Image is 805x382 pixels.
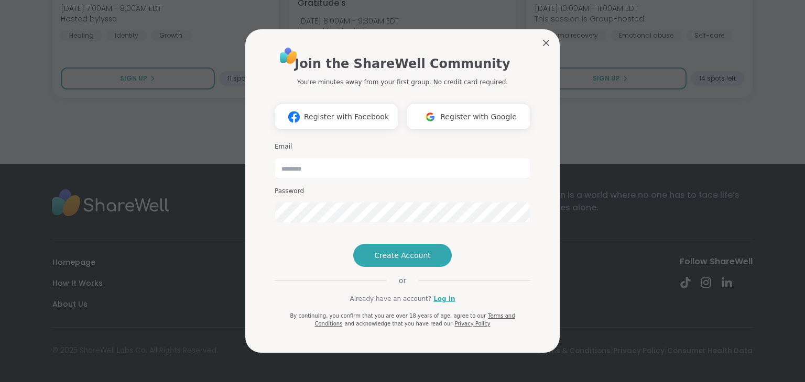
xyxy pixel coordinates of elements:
span: Register with Facebook [304,111,389,122]
span: and acknowledge that you have read our [344,321,452,327]
button: Create Account [353,244,452,267]
a: Log in [433,294,455,304]
img: ShareWell Logomark [284,107,304,127]
h3: Email [275,142,530,151]
h3: Password [275,187,530,196]
button: Register with Google [407,104,530,130]
button: Register with Facebook [275,104,398,130]
span: Already have an account? [350,294,431,304]
h1: Join the ShareWell Community [295,54,510,73]
p: You're minutes away from your first group. No credit card required. [297,77,508,87]
span: or [386,275,419,286]
img: ShareWell Logo [277,44,300,68]
img: ShareWell Logomark [420,107,440,127]
span: Register with Google [440,111,517,122]
a: Terms and Conditions [314,313,515,327]
span: Create Account [374,250,431,261]
a: Privacy Policy [454,321,490,327]
span: By continuing, you confirm that you are over 18 years of age, agree to our [290,313,486,319]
